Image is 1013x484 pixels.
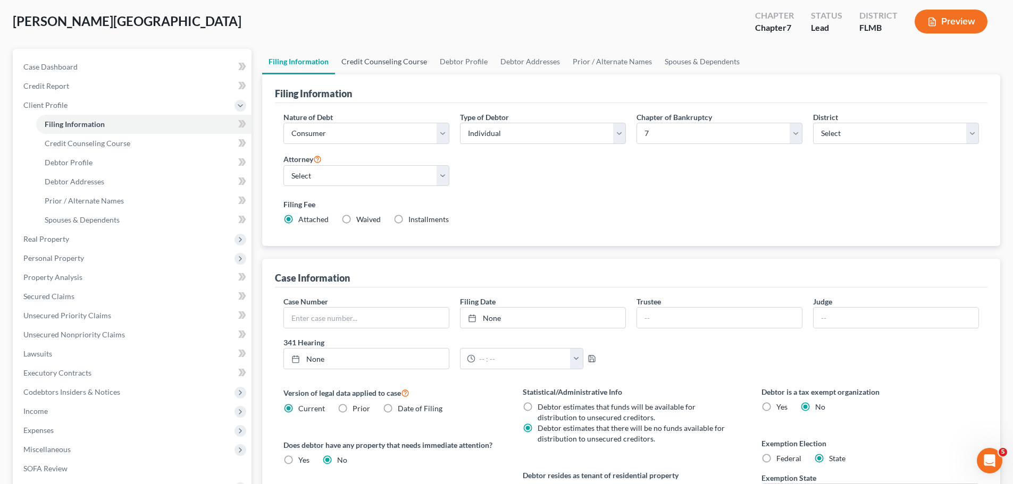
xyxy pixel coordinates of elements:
span: No [337,455,347,464]
span: Yes [298,455,309,464]
span: Debtor estimates that funds will be available for distribution to unsecured creditors. [538,402,696,422]
span: Current [298,404,325,413]
span: SOFA Review [23,464,68,473]
span: Date of Filing [398,404,442,413]
span: Income [23,406,48,415]
span: Filing Information [45,120,105,129]
label: Statistical/Administrative Info [523,386,740,397]
a: Credit Report [15,77,252,96]
input: -- : -- [475,349,571,369]
a: Filing Information [36,115,252,134]
a: None [461,308,625,328]
input: Enter case number... [284,308,449,328]
span: Federal [776,454,801,463]
input: -- [814,308,978,328]
span: Installments [408,215,449,224]
label: Exemption Election [761,438,979,449]
div: Lead [811,22,842,34]
a: Prior / Alternate Names [36,191,252,210]
label: District [813,112,838,123]
label: Nature of Debt [283,112,333,123]
span: Case Dashboard [23,62,78,71]
a: Spouses & Dependents [658,49,746,74]
span: 7 [786,22,791,32]
span: Credit Counseling Course [45,139,130,148]
span: Prior / Alternate Names [45,196,124,205]
a: Credit Counseling Course [36,134,252,153]
a: Case Dashboard [15,57,252,77]
a: Debtor Addresses [36,172,252,191]
button: Preview [915,10,987,33]
span: Spouses & Dependents [45,215,120,224]
span: Codebtors Insiders & Notices [23,387,120,396]
span: Yes [776,402,788,411]
span: Secured Claims [23,292,74,301]
div: Filing Information [275,87,352,100]
span: Miscellaneous [23,445,71,454]
div: District [859,10,898,22]
iframe: Intercom live chat [977,448,1002,473]
label: Does debtor have any property that needs immediate attention? [283,439,501,451]
a: Property Analysis [15,268,252,287]
div: FLMB [859,22,898,34]
label: Exemption State [761,472,816,483]
a: Debtor Addresses [494,49,566,74]
span: Attached [298,215,329,224]
label: Debtor resides as tenant of residential property [523,470,740,481]
span: Real Property [23,234,69,243]
span: Debtor Addresses [45,177,104,186]
span: Debtor estimates that there will be no funds available for distribution to unsecured creditors. [538,423,725,443]
div: Case Information [275,271,350,284]
label: Chapter of Bankruptcy [637,112,712,123]
span: Debtor Profile [45,158,93,167]
a: Prior / Alternate Names [566,49,658,74]
span: State [829,454,845,463]
span: 5 [999,448,1007,456]
span: [PERSON_NAME][GEOGRAPHIC_DATA] [13,13,241,29]
a: None [284,349,449,369]
a: Debtor Profile [36,153,252,172]
span: Unsecured Priority Claims [23,311,111,320]
a: SOFA Review [15,459,252,478]
span: No [815,402,825,411]
label: 341 Hearing [278,337,631,348]
label: Attorney [283,152,322,165]
span: Personal Property [23,253,84,262]
a: Credit Counseling Course [335,49,433,74]
span: Expenses [23,426,54,435]
div: Status [811,10,842,22]
a: Debtor Profile [433,49,494,74]
a: Filing Information [262,49,335,74]
span: Lawsuits [23,349,52,358]
label: Type of Debtor [460,112,509,123]
label: Debtor is a tax exempt organization [761,386,979,397]
label: Case Number [283,296,328,307]
div: Chapter [755,22,794,34]
span: Waived [356,215,381,224]
a: Unsecured Nonpriority Claims [15,325,252,344]
span: Client Profile [23,100,68,109]
span: Unsecured Nonpriority Claims [23,330,125,339]
input: -- [637,308,802,328]
label: Judge [813,296,832,307]
span: Property Analysis [23,273,82,282]
div: Chapter [755,10,794,22]
label: Filing Fee [283,199,979,210]
span: Prior [353,404,370,413]
span: Executory Contracts [23,368,91,377]
a: Executory Contracts [15,363,252,383]
span: Credit Report [23,81,69,90]
a: Secured Claims [15,287,252,306]
label: Trustee [637,296,661,307]
a: Spouses & Dependents [36,210,252,230]
label: Version of legal data applied to case [283,386,501,399]
label: Filing Date [460,296,496,307]
a: Unsecured Priority Claims [15,306,252,325]
a: Lawsuits [15,344,252,363]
